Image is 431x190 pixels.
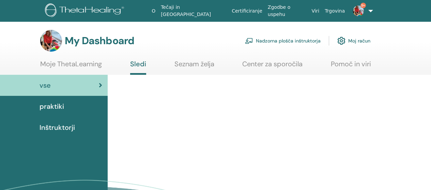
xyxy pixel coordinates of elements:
[229,5,265,17] a: Certificiranje
[40,60,102,73] a: Moje ThetaLearning
[149,5,158,17] a: O
[353,5,364,16] img: default.jpg
[245,33,321,48] a: Nadzorna plošča inštruktorja
[40,101,64,111] span: praktiki
[242,60,303,73] a: Center za sporočila
[245,38,253,44] img: chalkboard-teacher.svg
[40,80,51,90] span: vse
[265,1,309,21] a: Zgodbe o uspehu
[309,5,322,17] a: Viri
[40,122,75,133] span: Inštruktorji
[337,35,345,47] img: cog.svg
[45,3,126,19] img: logo.png
[360,3,366,8] span: 9+
[331,60,371,73] a: Pomoč in viri
[322,5,348,17] a: Trgovina
[130,60,146,75] a: Sledi
[65,35,134,47] h3: My Dashboard
[40,30,62,52] img: default.jpg
[337,33,370,48] a: Moj račun
[158,1,229,21] a: Tečaji in [GEOGRAPHIC_DATA]
[174,60,214,73] a: Seznam želja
